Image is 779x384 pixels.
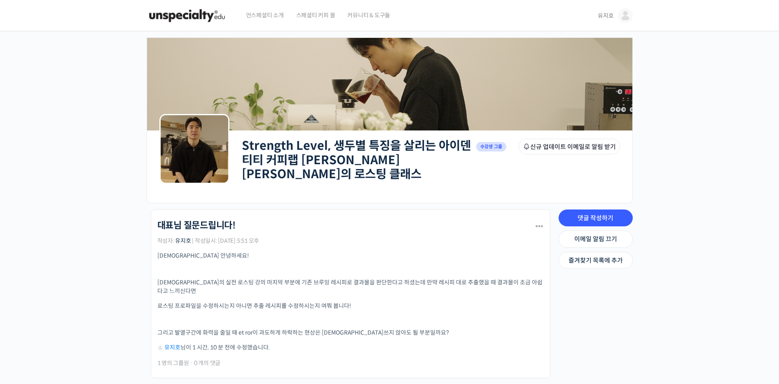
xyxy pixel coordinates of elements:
[157,328,544,337] p: 그리고 발열구간에 화력을 줄일 때 et ror이 과도하게 하락하는 현상은 [DEMOGRAPHIC_DATA]쓰지 않아도 될 부분일까요?
[194,360,220,366] span: 0 개의 댓글
[157,238,260,244] span: 작성자: | 작성일시: [DATE] 5:51 오후
[559,252,633,269] a: 즐겨찾기 목록에 추가
[157,302,544,310] p: 로스팅 프로파일을 수정하시는지 아니면 추출 레시피를 수정하시는지 여쭤 봅니다!
[157,343,544,352] li: 님이 1 시간, 10 분 전에 수정했습니다.
[598,12,613,19] span: 유지호
[559,230,633,248] a: 이메일 알림 끄기
[157,360,189,366] span: 1 명의 그룹원
[242,138,471,182] a: Strength Level, 생두별 특징을 살리는 아이덴티티 커피랩 [PERSON_NAME] [PERSON_NAME]의 로스팅 클래스
[476,142,507,151] span: 수강생 그룹
[157,251,544,260] p: [DEMOGRAPHIC_DATA] 안녕하세요!
[159,114,229,184] img: Group logo of Strength Level, 생두별 특징을 살리는 아이덴티티 커피랩 윤원균 대표의 로스팅 클래스
[164,344,180,351] a: 유지호
[157,220,236,231] h1: 대표님 질문드립니다!
[559,209,633,227] a: 댓글 작성하기
[175,237,191,244] a: 유지호
[190,359,193,367] span: ·
[519,139,620,154] button: 신규 업데이트 이메일로 알림 받기
[157,344,163,351] a: "유지호"님 프로필 보기
[157,278,544,296] p: [DEMOGRAPHIC_DATA]의 실전 로스팅 강의 마지막 부분에 기존 브루잉 레시피로 결과물을 판단한다고 하셨는데 만약 레시피 대로 추출했을 때 결과물이 조금 아쉽다고 느...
